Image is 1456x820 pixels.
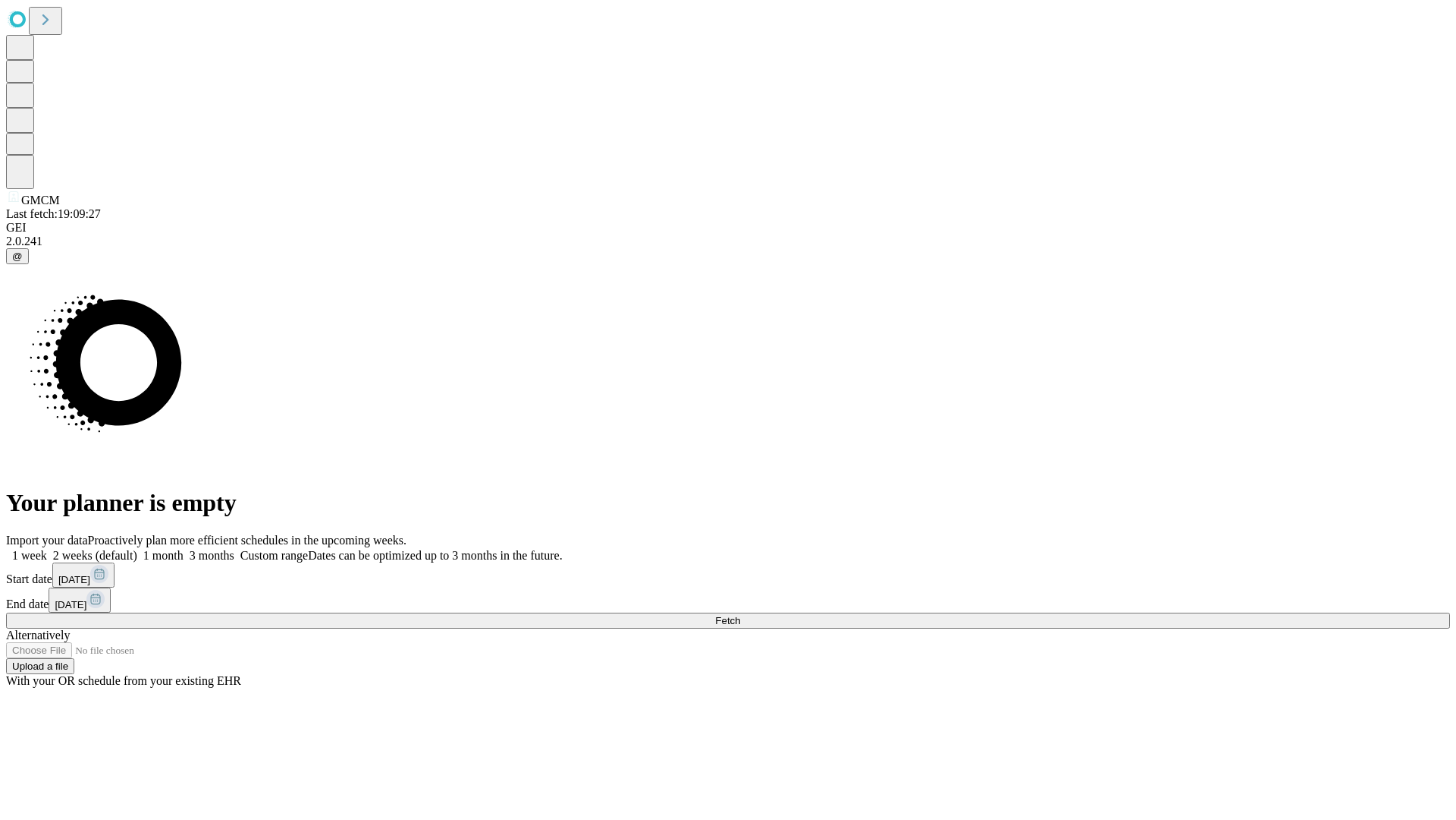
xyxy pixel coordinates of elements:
[308,549,562,562] span: Dates can be optimized up to 3 months in the future.
[49,588,111,613] button: [DATE]
[88,534,406,547] span: Proactively plan more efficient schedules in the upcoming weeks.
[6,563,1450,588] div: Start date
[715,615,740,626] span: Fetch
[52,563,115,588] button: [DATE]
[6,588,1450,613] div: End date
[6,207,101,220] span: Last fetch: 19:09:27
[6,221,1450,235] div: GEI
[6,534,88,547] span: Import your data
[240,549,308,562] span: Custom range
[53,549,137,562] span: 2 weeks (default)
[6,658,74,674] button: Upload a file
[6,248,29,264] button: @
[143,549,184,562] span: 1 month
[12,549,47,562] span: 1 week
[6,629,70,642] span: Alternatively
[6,613,1450,629] button: Fetch
[21,194,60,207] span: GMCM
[6,235,1450,248] div: 2.0.241
[55,599,86,610] span: [DATE]
[6,489,1450,517] h1: Your planner is empty
[12,251,23,262] span: @
[58,574,90,585] span: [DATE]
[6,674,241,687] span: With your OR schedule from your existing EHR
[190,549,234,562] span: 3 months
